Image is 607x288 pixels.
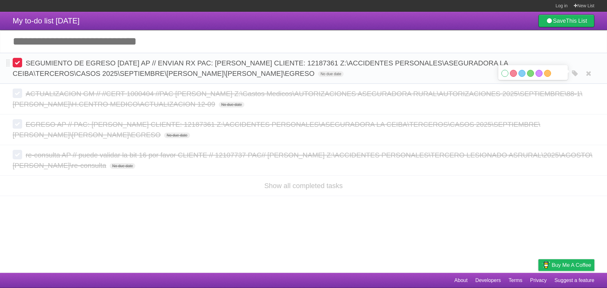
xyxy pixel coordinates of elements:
label: White [501,70,508,77]
a: About [454,274,468,286]
span: No due date [164,132,190,138]
span: SEGUMIENTO DE EGRESO [DATE] AP // ENVIAN RX PAC: [PERSON_NAME] CLIENTE: 12187361 Z:\ACCIDENTES PE... [13,59,508,77]
label: Done [13,150,22,159]
label: Done [13,89,22,98]
b: This List [566,18,587,24]
a: Suggest a feature [555,274,594,286]
label: Blue [518,70,525,77]
span: Buy me a coffee [552,260,591,271]
span: re-consulta AP // puede validar la bit 16 por favor CLIENTE // 12107737 PAC// [PERSON_NAME] Z:\AC... [13,151,592,169]
label: Done [13,58,22,67]
label: Purple [536,70,543,77]
span: ACTUALIZACION GM // //CERT 1000404 //PAC [PERSON_NAME] Z:\Gastos Medicos\AUTORIZACIONES ASEGURADO... [13,90,582,108]
span: EGRESO AP // PAC: [PERSON_NAME] CLIENTE: 12187361 Z:\ACCIDENTES PERSONALES\ASEGURADORA LA CEIBA\T... [13,120,540,139]
label: Red [510,70,517,77]
label: Orange [544,70,551,77]
img: Buy me a coffee [542,260,550,270]
span: No due date [110,163,135,169]
label: Done [13,119,22,129]
a: Buy me a coffee [538,259,594,271]
a: SaveThis List [538,15,594,27]
label: Green [527,70,534,77]
a: Show all completed tasks [264,182,343,190]
a: Privacy [530,274,547,286]
a: Terms [509,274,523,286]
span: No due date [318,71,344,77]
span: My to-do list [DATE] [13,16,80,25]
span: No due date [219,102,244,107]
a: Developers [475,274,501,286]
